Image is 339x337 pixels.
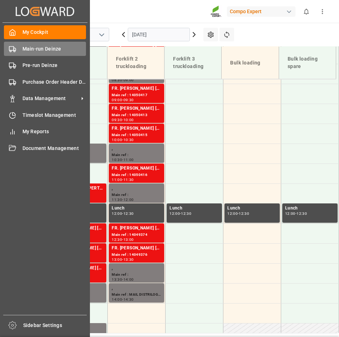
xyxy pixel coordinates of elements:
[123,198,134,201] div: 12:00
[112,252,161,258] div: Main ref : 14049376
[180,212,181,215] div: -
[112,165,161,172] div: FR. [PERSON_NAME] [PERSON_NAME] (GMBH & CO.) KG, COMPO EXPERT Benelux N.V.
[112,205,161,212] div: Lunch
[211,5,222,18] img: Screenshot%202023-09-29%20at%2010.02.21.png_1712312052.png
[170,52,216,73] div: Forklift 3 truckloading
[112,98,122,102] div: 09:00
[112,112,161,118] div: Main ref : 14050413
[227,6,295,17] div: Compo Expert
[112,272,161,278] div: Main ref :
[112,232,161,238] div: Main ref : 14049374
[112,78,122,82] div: 08:30
[112,192,161,198] div: Main ref :
[4,75,86,89] a: Purchase Order Header Deinze
[227,5,298,18] button: Compo Expert
[227,56,273,69] div: Bulk loading
[285,52,330,73] div: Bulk loading spare
[112,225,161,232] div: FR. [PERSON_NAME] [PERSON_NAME] (GMBH & CO.) KG, COMPO EXPERT Benelux N.V.
[123,98,134,102] div: 09:30
[112,125,161,132] div: FR. [PERSON_NAME] [PERSON_NAME] (GMBH & CO.) KG, COMPO EXPERT Benelux N.V.
[4,42,86,56] a: Main-run Deinze
[122,158,123,161] div: -
[112,105,161,112] div: FR. [PERSON_NAME] [PERSON_NAME] (GMBH & CO.) KG, COMPO EXPERT Benelux N.V.
[238,212,239,215] div: -
[112,285,161,292] div: ,
[169,205,219,212] div: Lunch
[122,278,123,281] div: -
[22,112,86,119] span: Timeslot Management
[123,178,134,181] div: 11:30
[298,4,314,20] button: show 0 new notifications
[112,258,122,261] div: 13:00
[123,238,134,241] div: 13:00
[285,212,295,215] div: 12:00
[123,278,134,281] div: 14:00
[122,98,123,102] div: -
[122,178,123,181] div: -
[112,245,161,252] div: FR. [PERSON_NAME] [PERSON_NAME] (GMBH & CO.) KG, COMPO EXPERT Benelux N.V.
[128,28,190,41] input: DD.MM.YYYY
[112,198,122,201] div: 11:30
[297,212,307,215] div: 12:30
[122,258,123,261] div: -
[22,128,86,135] span: My Reports
[122,212,123,215] div: -
[4,25,86,39] a: My Cockpit
[122,138,123,141] div: -
[112,185,161,192] div: ,
[112,298,122,301] div: 14:00
[239,212,249,215] div: 12:30
[22,28,86,36] span: My Cockpit
[112,265,161,272] div: ,
[22,45,86,53] span: Main-run Deinze
[22,78,86,86] span: Purchase Order Header Deinze
[112,238,122,241] div: 12:30
[96,29,107,40] button: open menu
[122,78,123,82] div: -
[113,52,158,73] div: Forklift 2 truckloading
[123,158,134,161] div: 11:00
[123,138,134,141] div: 10:30
[112,212,122,215] div: 12:00
[123,258,134,261] div: 13:30
[112,118,122,121] div: 09:30
[122,118,123,121] div: -
[123,78,134,82] div: 09:00
[112,85,161,92] div: FR. [PERSON_NAME] [PERSON_NAME] (GMBH & CO.) KG, COMPO EXPERT Benelux N.V.
[123,118,134,121] div: 10:00
[112,132,161,138] div: Main ref : 14050415
[112,292,161,298] div: Main ref : MAIL DISTRILOG : Laden vracht 3 Consumer
[112,138,122,141] div: 10:00
[122,238,123,241] div: -
[22,62,86,69] span: Pre-run Deinze
[314,4,330,20] button: show more
[112,172,161,178] div: Main ref : 14050416
[4,58,86,72] a: Pre-run Deinze
[295,212,297,215] div: -
[122,198,123,201] div: -
[285,205,335,212] div: Lunch
[112,178,122,181] div: 11:00
[4,108,86,122] a: Timeslot Management
[122,298,123,301] div: -
[112,158,122,161] div: 10:30
[112,278,122,281] div: 13:30
[169,212,180,215] div: 12:00
[22,95,79,102] span: Data Management
[227,212,238,215] div: 12:00
[22,145,86,152] span: Document Management
[123,298,134,301] div: 14:30
[227,205,277,212] div: Lunch
[181,212,191,215] div: 12:30
[123,212,134,215] div: 12:30
[23,322,87,329] span: Sidebar Settings
[112,145,161,152] div: ,
[112,92,161,98] div: Main ref : 14050417
[112,152,161,158] div: Main ref :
